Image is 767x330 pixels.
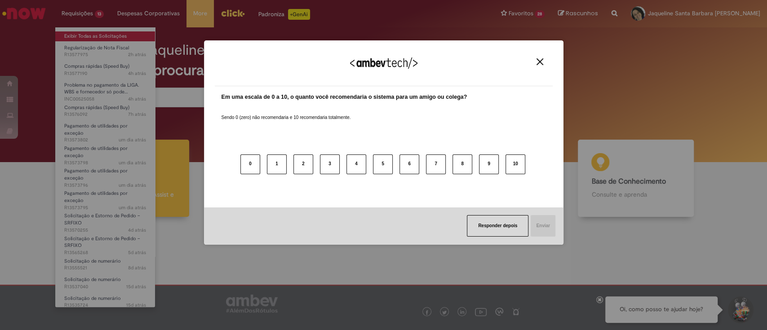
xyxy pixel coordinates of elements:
[320,154,340,174] button: 3
[373,154,393,174] button: 5
[346,154,366,174] button: 4
[505,154,525,174] button: 10
[240,154,260,174] button: 0
[536,58,543,65] img: Close
[293,154,313,174] button: 2
[452,154,472,174] button: 8
[467,215,528,237] button: Responder depois
[222,93,467,101] label: Em uma escala de 0 a 10, o quanto você recomendaria o sistema para um amigo ou colega?
[534,58,546,66] button: Close
[222,104,351,121] label: Sendo 0 (zero) não recomendaria e 10 recomendaria totalmente.
[479,154,499,174] button: 9
[399,154,419,174] button: 6
[267,154,287,174] button: 1
[350,57,417,69] img: Logo Ambevtech
[426,154,446,174] button: 7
